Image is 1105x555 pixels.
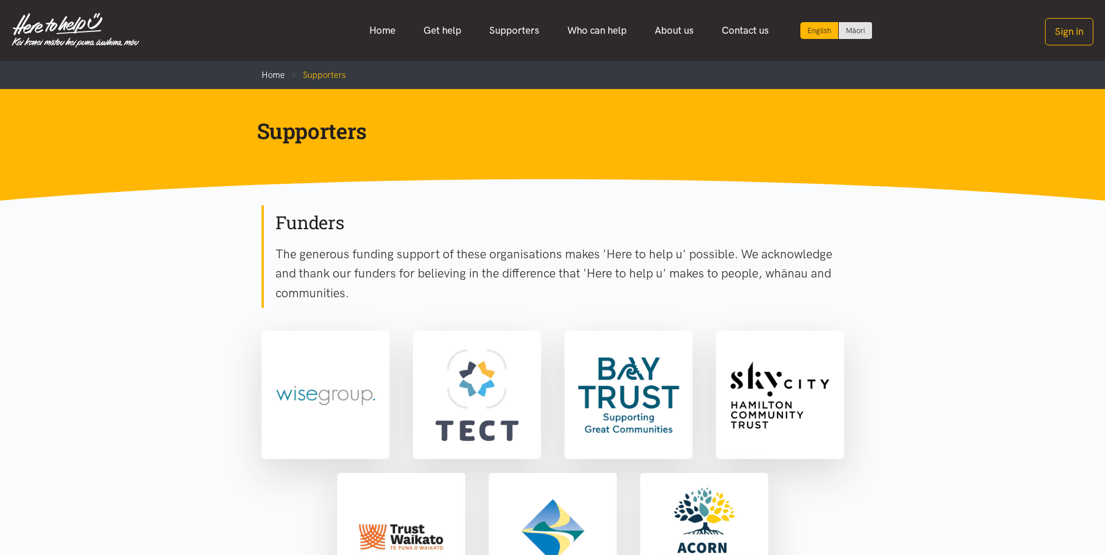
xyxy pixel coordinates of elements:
[567,333,690,457] img: Bay Trust
[262,70,285,80] a: Home
[355,18,409,43] a: Home
[276,244,844,303] p: The generous funding support of these organisations makes 'Here to help u' possible. We acknowled...
[641,18,708,43] a: About us
[800,22,839,39] div: Current language
[415,333,539,457] img: TECT
[564,331,693,459] a: Bay Trust
[276,211,844,235] h2: Funders
[839,22,872,39] a: Switch to Te Reo Māori
[285,68,346,82] li: Supporters
[475,18,553,43] a: Supporters
[257,117,830,145] h1: Supporters
[553,18,641,43] a: Who can help
[409,18,475,43] a: Get help
[12,13,139,48] img: Home
[262,331,390,459] a: Wise Group
[264,333,387,457] img: Wise Group
[1045,18,1093,45] button: Sign in
[718,333,842,457] img: Sky City Community Trust
[708,18,783,43] a: Contact us
[800,22,873,39] div: Language toggle
[413,331,541,459] a: TECT
[716,331,844,459] a: Sky City Community Trust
